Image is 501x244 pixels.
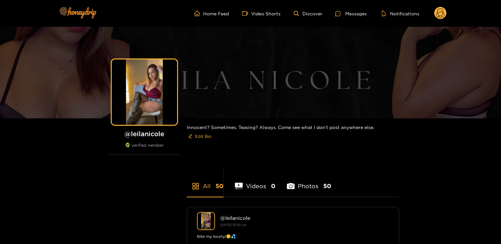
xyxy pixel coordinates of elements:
[294,11,322,16] a: Discover
[194,10,203,16] span: home
[271,182,275,190] span: 0
[242,10,251,16] span: video-camera
[192,182,200,190] span: appstore
[187,167,223,197] li: All
[220,223,247,227] small: [DATE] 10:30 am
[380,10,421,17] button: Notifications
[195,133,211,139] span: Edit Bio
[187,118,399,147] div: Innocent? Sometimes. Teasing? Always. Come see what I don’t post anywhere else.
[188,134,192,139] span: edit
[220,215,389,221] div: @ leilanicole
[187,131,213,141] button: editEdit Bio
[323,182,331,190] span: 50
[194,10,229,16] a: Home Feed
[216,182,223,190] span: 50
[242,10,281,16] a: Video Shorts
[108,130,180,138] h1: @ leilanicole
[235,167,275,197] li: Videos
[335,10,366,17] div: Messages
[108,143,180,155] div: verified member
[287,167,331,197] li: Photos
[197,233,389,240] div: Bite my booty!😏💦
[197,212,215,230] img: leilanicole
